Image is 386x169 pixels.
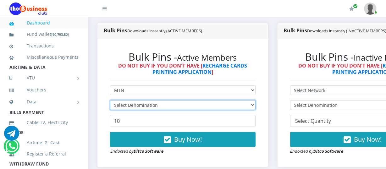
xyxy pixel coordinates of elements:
[110,51,256,63] h2: Bulk Pins -
[4,130,19,141] a: Chat for support
[9,147,79,161] a: Register a Referral
[9,94,79,110] a: Data
[118,62,247,75] strong: DO NOT BUY IF YOU DON'T HAVE [ ]
[353,4,358,8] span: Renew/Upgrade Subscription
[110,148,163,154] small: Endorsed by
[9,135,79,150] a: Airtime -2- Cash
[9,83,79,97] a: Vouchers
[9,115,79,130] a: Cable TV, Electricity
[51,32,69,37] small: [ ]
[133,148,163,154] strong: Ditco Software
[174,135,202,144] span: Buy Now!
[349,6,354,11] i: Renew/Upgrade Subscription
[9,16,79,30] a: Dashboard
[354,135,382,144] span: Buy Now!
[127,28,202,34] small: Downloads instantly (ACTIVE MEMBERS)
[110,132,256,147] button: Buy Now!
[9,70,79,86] a: VTU
[177,52,237,63] small: Active Members
[152,62,247,75] a: RECHARGE CARDS PRINTING APPLICATION
[9,39,79,53] a: Transactions
[110,115,256,127] input: Enter Quantity
[104,27,202,34] strong: Bulk Pins
[9,27,79,42] a: Fund wallet[90,793.80]
[9,3,47,15] img: Logo
[9,50,79,64] a: Miscellaneous Payments
[290,148,344,154] small: Endorsed by
[313,148,344,154] strong: Ditco Software
[52,32,68,37] b: 90,793.80
[5,143,18,154] a: Chat for support
[364,3,377,15] img: User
